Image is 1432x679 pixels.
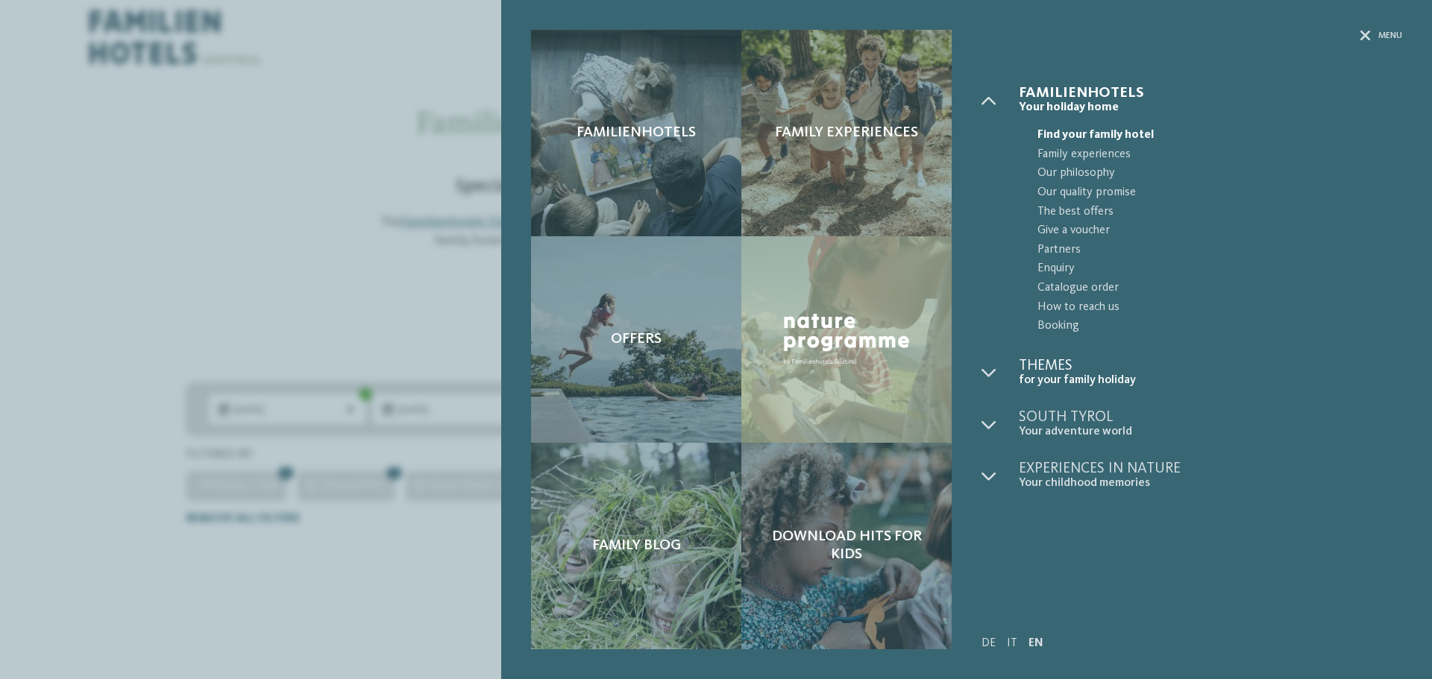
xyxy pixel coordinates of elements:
[775,124,918,142] span: Family experiences
[1037,126,1402,145] span: Find your family hotel
[1037,317,1402,336] span: Booking
[1019,221,1402,241] a: Give a voucher
[741,443,952,649] a: Looking for family hotels? Find the best ones here! Download hits for kids
[1019,101,1402,115] span: Your holiday home
[1029,637,1043,649] a: EN
[592,537,681,555] span: Family Blog
[1019,145,1402,165] a: Family experiences
[1019,373,1402,388] span: for your family holiday
[1019,461,1402,476] span: Experiences in nature
[779,309,914,370] img: Nature Programme
[756,528,937,563] span: Download hits for kids
[1037,259,1402,279] span: Enquiry
[1378,30,1402,42] span: Menu
[1019,410,1402,439] a: South Tyrol Your adventure world
[1037,145,1402,165] span: Family experiences
[1007,637,1017,649] a: IT
[1019,425,1402,439] span: Your adventure world
[611,330,662,348] span: Offers
[1019,298,1402,318] a: How to reach us
[1037,298,1402,318] span: How to reach us
[982,637,996,649] a: DE
[1019,317,1402,336] a: Booking
[531,443,741,649] a: Looking for family hotels? Find the best ones here! Family Blog
[1019,410,1402,425] span: South Tyrol
[531,30,741,236] a: Looking for family hotels? Find the best ones here! Familienhotels
[1037,164,1402,183] span: Our philosophy
[1019,241,1402,260] a: Partners
[531,236,741,443] a: Looking for family hotels? Find the best ones here! Offers
[1019,86,1402,115] a: Familienhotels Your holiday home
[1037,279,1402,298] span: Catalogue order
[1037,203,1402,222] span: The best offers
[1019,359,1402,373] span: Themes
[577,124,696,142] span: Familienhotels
[1019,203,1402,222] a: The best offers
[1019,279,1402,298] a: Catalogue order
[1037,183,1402,203] span: Our quality promise
[1019,164,1402,183] a: Our philosophy
[1019,461,1402,490] a: Experiences in nature Your childhood memories
[1019,183,1402,203] a: Our quality promise
[741,236,952,443] a: Looking for family hotels? Find the best ones here! Nature Programme
[1037,241,1402,260] span: Partners
[1019,359,1402,388] a: Themes for your family holiday
[1037,221,1402,241] span: Give a voucher
[1019,126,1402,145] a: Find your family hotel
[741,30,952,236] a: Looking for family hotels? Find the best ones here! Family experiences
[1019,86,1402,101] span: Familienhotels
[1019,476,1402,490] span: Your childhood memories
[1019,259,1402,279] a: Enquiry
